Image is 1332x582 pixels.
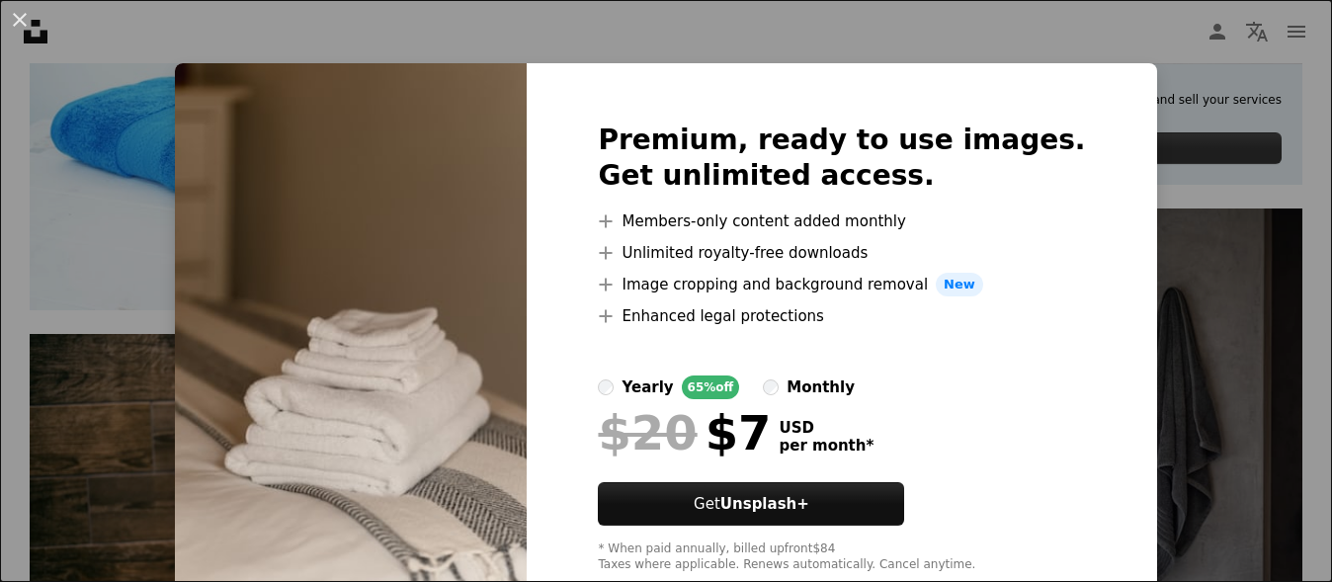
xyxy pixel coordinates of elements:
[598,209,1085,233] li: Members-only content added monthly
[598,123,1085,194] h2: Premium, ready to use images. Get unlimited access.
[622,375,673,399] div: yearly
[936,273,983,296] span: New
[598,482,904,526] button: GetUnsplash+
[779,419,874,437] span: USD
[598,273,1085,296] li: Image cropping and background removal
[763,379,779,395] input: monthly
[720,495,809,513] strong: Unsplash+
[682,375,740,399] div: 65% off
[598,379,614,395] input: yearly65%off
[598,241,1085,265] li: Unlimited royalty-free downloads
[779,437,874,455] span: per month *
[598,304,1085,328] li: Enhanced legal protections
[598,541,1085,573] div: * When paid annually, billed upfront $84 Taxes where applicable. Renews automatically. Cancel any...
[787,375,855,399] div: monthly
[598,407,697,458] span: $20
[598,407,771,458] div: $7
